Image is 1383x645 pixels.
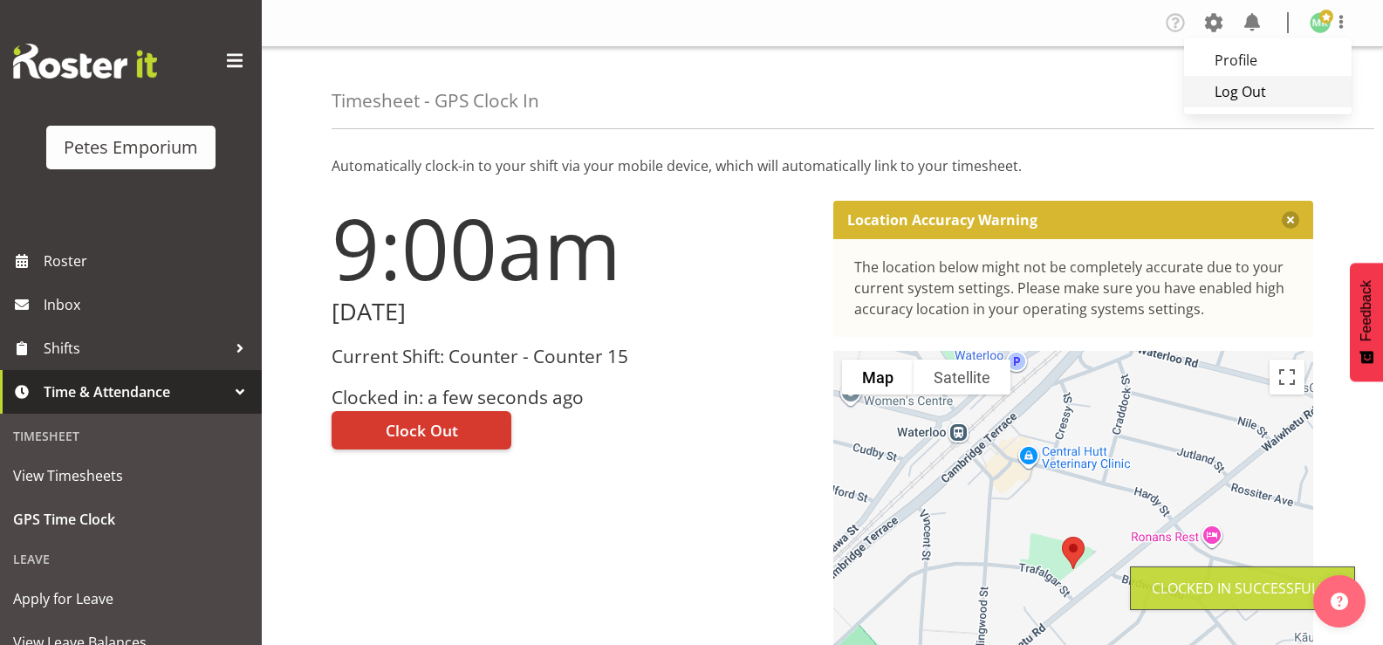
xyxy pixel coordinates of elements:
button: Show street map [842,360,914,395]
span: Feedback [1359,280,1374,341]
a: Log Out [1184,76,1352,107]
span: GPS Time Clock [13,506,249,532]
span: Clock Out [386,419,458,442]
div: Leave [4,541,257,577]
span: Time & Attendance [44,379,227,405]
p: Automatically clock-in to your shift via your mobile device, which will automatically link to you... [332,155,1313,176]
a: Apply for Leave [4,577,257,621]
div: The location below might not be completely accurate due to your current system settings. Please m... [854,257,1293,319]
a: GPS Time Clock [4,497,257,541]
span: Inbox [44,292,253,318]
img: Rosterit website logo [13,44,157,79]
a: Profile [1184,45,1352,76]
p: Location Accuracy Warning [847,211,1037,229]
span: Roster [44,248,253,274]
h1: 9:00am [332,201,812,295]
img: help-xxl-2.png [1331,593,1348,610]
button: Close message [1282,211,1299,229]
img: melanie-richardson713.jpg [1310,12,1331,33]
button: Feedback - Show survey [1350,263,1383,381]
button: Show satellite imagery [914,360,1010,395]
a: View Timesheets [4,454,257,497]
div: Timesheet [4,418,257,454]
h3: Current Shift: Counter - Counter 15 [332,347,812,367]
span: View Timesheets [13,463,249,489]
h2: [DATE] [332,298,812,326]
button: Toggle fullscreen view [1270,360,1304,395]
h3: Clocked in: a few seconds ago [332,388,812,408]
div: Petes Emporium [64,134,198,161]
span: Shifts [44,335,227,361]
div: Clocked in Successfully [1152,578,1333,599]
span: Apply for Leave [13,586,249,612]
h4: Timesheet - GPS Clock In [332,91,539,111]
button: Clock Out [332,411,511,449]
